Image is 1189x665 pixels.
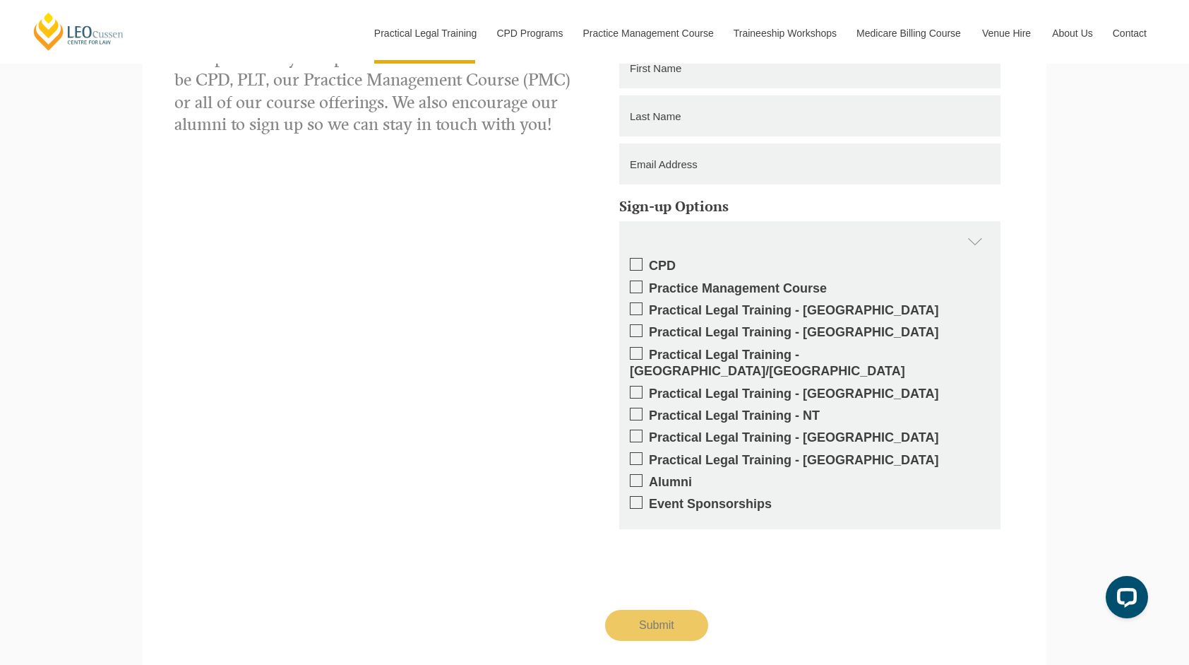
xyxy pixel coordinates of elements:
[605,610,708,641] input: Submit
[846,3,972,64] a: Medicare Billing Course
[619,199,1000,214] h5: Sign-up Options
[619,143,1000,184] input: Email Address
[630,347,990,380] label: Practical Legal Training - [GEOGRAPHIC_DATA]/[GEOGRAPHIC_DATA]
[723,3,846,64] a: Traineeship Workshops
[630,496,990,512] label: Event Sponsorships
[364,3,486,64] a: Practical Legal Training
[1094,570,1154,630] iframe: LiveChat chat widget
[605,541,820,596] iframe: reCAPTCHA
[630,324,990,341] label: Practical Legal Training - [GEOGRAPHIC_DATA]
[573,3,723,64] a: Practice Management Course
[630,474,990,490] label: Alumni
[630,408,990,424] label: Practical Legal Training - NT
[630,430,990,446] label: Practical Legal Training - [GEOGRAPHIC_DATA]
[1102,3,1157,64] a: Contact
[630,386,990,402] label: Practical Legal Training - [GEOGRAPHIC_DATA]
[619,95,1000,136] input: Last Name
[630,258,990,274] label: CPD
[630,452,990,469] label: Practical Legal Training - [GEOGRAPHIC_DATA]
[972,3,1041,64] a: Venue Hire
[630,302,990,319] label: Practical Legal Training - [GEOGRAPHIC_DATA]
[619,47,1000,88] input: First Name
[630,281,990,297] label: Practice Management Course
[486,3,572,64] a: CPD Programs
[32,11,126,52] a: [PERSON_NAME] Centre for Law
[174,47,584,136] p: Get updates on your specific areas of interest whether it be CPD, PLT, our Practice Management Co...
[1041,3,1102,64] a: About Us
